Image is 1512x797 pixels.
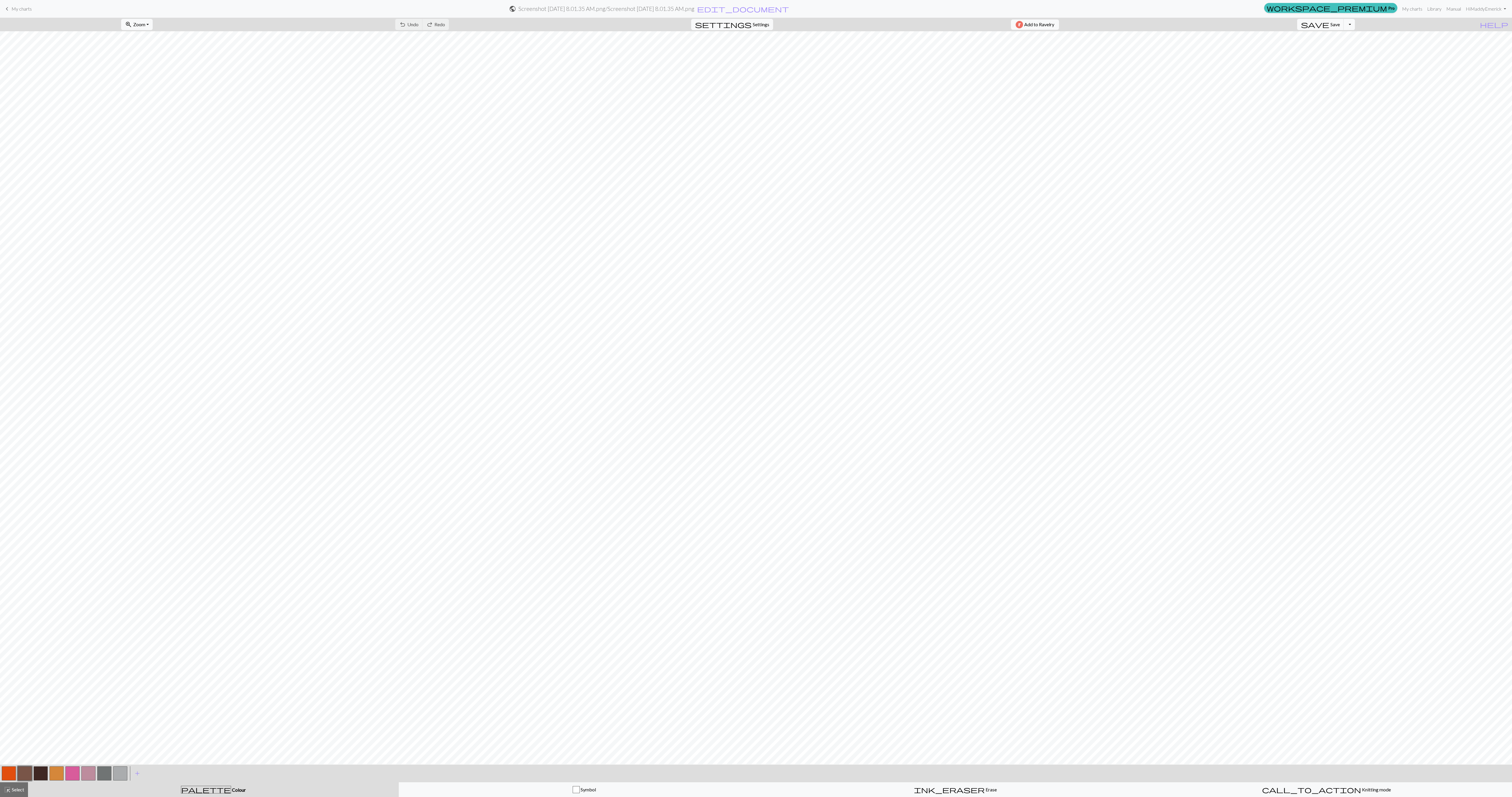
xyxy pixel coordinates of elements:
span: Save [1330,22,1340,27]
button: Save [1297,19,1344,30]
span: Symbol [580,787,596,792]
span: Settings [753,21,769,28]
span: ink_eraser [914,786,985,794]
button: Knitting mode [1141,782,1512,797]
a: Manual [1444,3,1463,15]
span: Zoom [133,22,145,27]
span: save [1301,20,1329,29]
i: Settings [695,21,752,28]
button: Add to Ravelry [1011,19,1059,30]
span: settings [695,20,752,29]
span: public [509,5,516,13]
span: My charts [11,6,32,11]
span: palette [181,786,231,794]
span: edit_document [697,5,789,13]
span: keyboard_arrow_left [4,5,11,13]
button: Symbol [399,782,770,797]
h2: Screenshot [DATE] 8.01.35 AM.png / Screenshot [DATE] 8.01.35 AM.png [518,5,694,12]
button: Erase [770,782,1141,797]
button: Zoom [121,19,153,30]
button: SettingsSettings [691,19,773,30]
span: Select [11,787,24,792]
a: Library [1425,3,1444,15]
span: workspace_premium [1267,4,1387,12]
span: Add to Ravelry [1024,21,1054,28]
span: Colour [231,787,246,793]
a: HiMaddyEmerick [1463,3,1508,15]
span: Erase [985,787,997,792]
span: Knitting mode [1361,787,1391,792]
span: call_to_action [1262,786,1361,794]
span: highlight_alt [4,786,11,794]
img: Ravelry [1016,21,1023,28]
button: Colour [28,782,399,797]
a: My charts [1400,3,1425,15]
a: Pro [1264,3,1397,13]
a: My charts [4,4,32,14]
span: help [1480,20,1508,29]
span: zoom_in [125,20,132,29]
span: add [134,769,141,778]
